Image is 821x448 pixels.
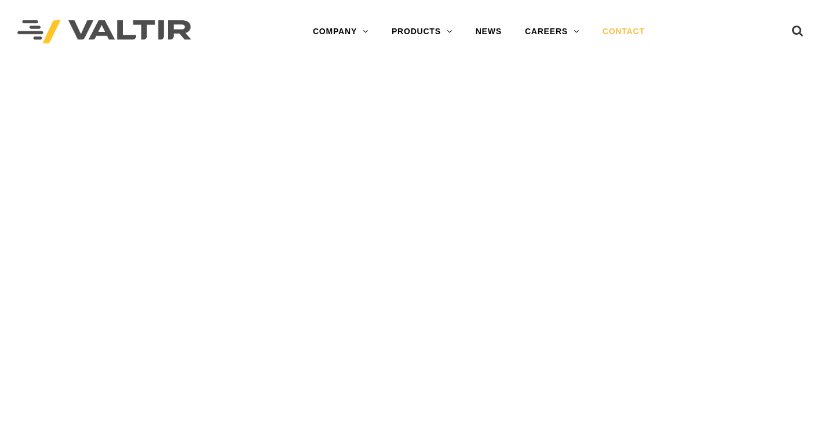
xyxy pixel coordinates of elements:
[591,20,656,43] a: CONTACT
[513,20,591,43] a: CAREERS
[464,20,513,43] a: NEWS
[17,20,191,44] img: Valtir
[380,20,464,43] a: PRODUCTS
[301,20,380,43] a: COMPANY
